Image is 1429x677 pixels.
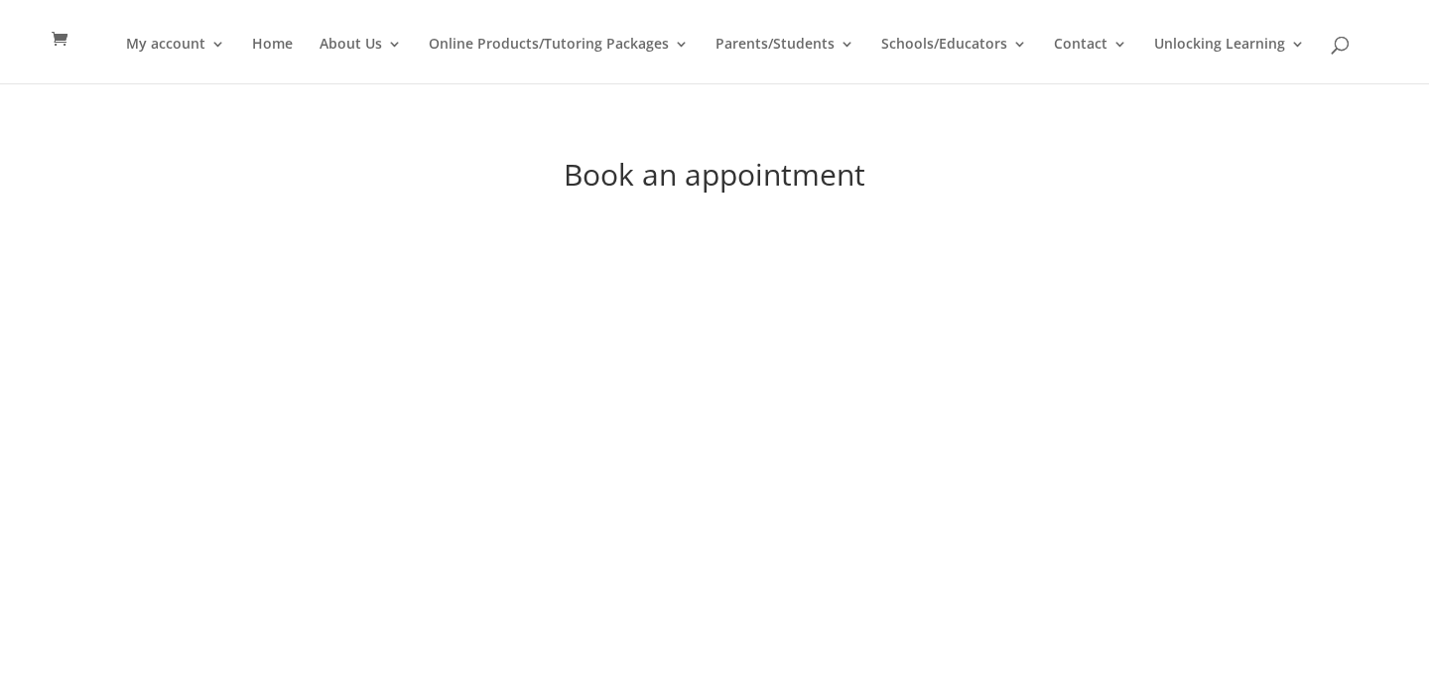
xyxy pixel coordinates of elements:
[126,37,225,83] a: My account
[429,37,689,83] a: Online Products/Tutoring Packages
[715,37,854,83] a: Parents/Students
[881,37,1027,83] a: Schools/Educators
[320,37,402,83] a: About Us
[1154,37,1305,83] a: Unlocking Learning
[1054,37,1127,83] a: Contact
[252,37,293,83] a: Home
[179,160,1250,200] h1: Book an appointment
